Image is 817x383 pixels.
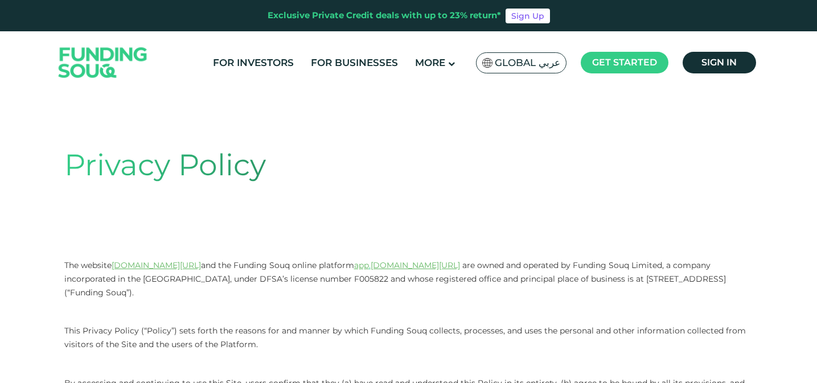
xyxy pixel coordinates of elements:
a: app [354,260,369,270]
span: and the Funding Souq online platform [201,260,354,270]
a: . [369,260,371,270]
img: Logo [47,34,159,92]
img: SA Flag [482,58,492,68]
span: This Privacy Policy (“Policy”) sets forth the reasons for and manner by which Funding Souq collec... [64,326,746,349]
span: are owned and operated by Funding Souq Limited, a company incorporated in the [GEOGRAPHIC_DATA], ... [64,260,726,298]
a: [DOMAIN_NAME][URL] [371,260,460,270]
a: For Investors [210,53,297,72]
span: Global عربي [495,56,560,69]
span: More [415,57,445,68]
div: Exclusive Private Credit deals with up to 23% return* [268,9,501,22]
span: The website [64,260,112,270]
a: Sign Up [506,9,550,23]
a: [DOMAIN_NAME][URL] [112,260,201,270]
span: Get started [592,57,657,68]
h1: Privacy Policy [64,147,753,183]
a: For Businesses [308,53,401,72]
span: Sign in [701,57,737,68]
a: Sign in [683,52,756,73]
